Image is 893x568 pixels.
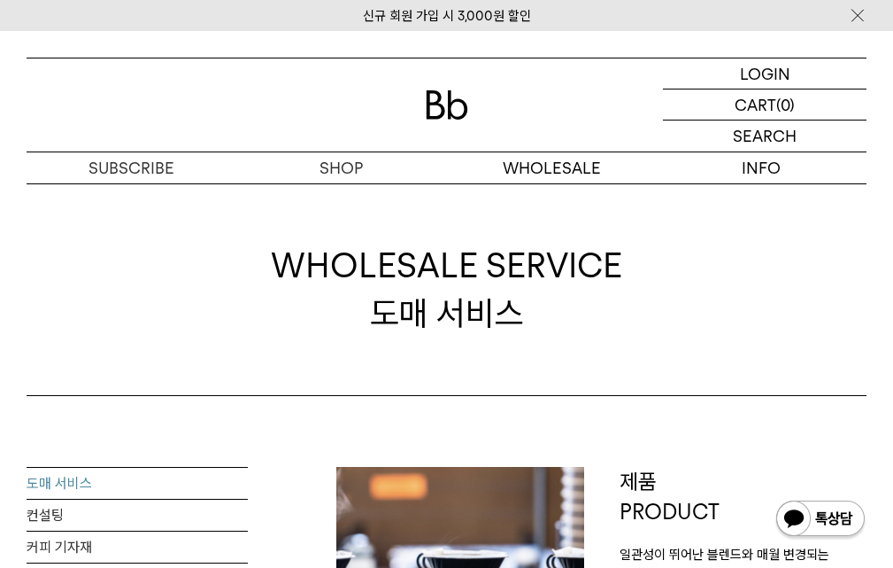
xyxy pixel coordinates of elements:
p: CART [735,89,776,120]
p: SEARCH [733,121,797,152]
a: 커피 기자재 [27,532,248,564]
p: INFO [657,152,866,183]
a: LOGIN [663,58,866,89]
a: 신규 회원 가입 시 3,000원 할인 [363,8,531,24]
img: 로고 [426,90,468,120]
a: SUBSCRIBE [27,152,236,183]
span: WHOLESALE SERVICE [271,242,622,289]
p: LOGIN [740,58,790,89]
img: 카카오톡 채널 1:1 채팅 버튼 [774,499,866,541]
p: 제품 PRODUCT [620,467,867,526]
p: (0) [776,89,795,120]
div: 도매 서비스 [271,242,622,336]
p: WHOLESALE [447,152,657,183]
a: 도매 서비스 [27,468,248,500]
a: CART (0) [663,89,866,121]
a: SHOP [236,152,446,183]
a: 컨설팅 [27,500,248,532]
